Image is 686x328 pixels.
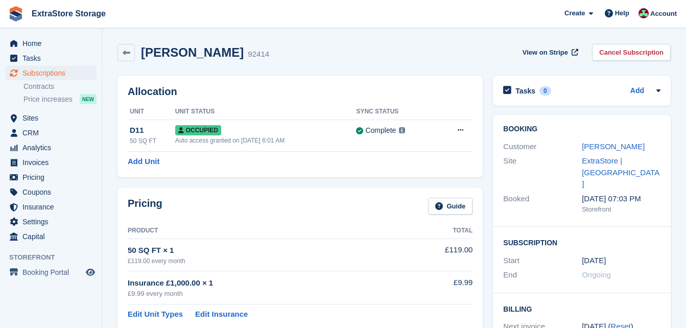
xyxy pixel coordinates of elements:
span: Sites [22,111,84,125]
div: End [503,269,582,281]
a: menu [5,126,97,140]
a: Cancel Subscription [592,44,671,61]
a: menu [5,111,97,125]
span: Home [22,36,84,51]
span: Price increases [23,95,73,104]
h2: Tasks [515,86,535,96]
span: Storefront [9,252,102,263]
span: Coupons [22,185,84,199]
span: Create [564,8,585,18]
span: CRM [22,126,84,140]
a: ExtraStore Storage [28,5,110,22]
a: [PERSON_NAME] [582,142,645,151]
div: 50 SQ FT [130,136,175,146]
span: Help [615,8,629,18]
div: Booked [503,193,582,215]
a: Add [630,85,644,97]
h2: [PERSON_NAME] [141,45,244,59]
div: NEW [80,94,97,104]
th: Unit Status [175,104,357,120]
a: menu [5,66,97,80]
div: Storefront [582,204,660,215]
th: Sync Status [356,104,437,120]
span: Booking Portal [22,265,84,279]
div: Complete [365,125,396,136]
a: menu [5,170,97,184]
img: icon-info-grey-7440780725fd019a000dd9b08b2336e03edf1995a4989e88bcd33f0948082b44.svg [399,127,405,133]
h2: Subscription [503,237,660,247]
div: 92414 [248,49,269,60]
th: Product [128,223,408,239]
div: £9.99 every month [128,289,408,299]
a: Edit Unit Types [128,309,183,320]
span: Analytics [22,140,84,155]
h2: Allocation [128,86,472,98]
span: Tasks [22,51,84,65]
div: Customer [503,141,582,153]
h2: Pricing [128,198,162,215]
span: Invoices [22,155,84,170]
div: Site [503,155,582,190]
span: Ongoing [582,270,611,279]
a: menu [5,265,97,279]
a: Guide [428,198,473,215]
a: Price increases NEW [23,93,97,105]
div: £119.00 every month [128,256,408,266]
a: menu [5,51,97,65]
a: ExtraStore | [GEOGRAPHIC_DATA] [582,156,659,188]
a: menu [5,36,97,51]
span: Subscriptions [22,66,84,80]
time: 2025-06-25 00:00:00 UTC [582,255,606,267]
a: menu [5,155,97,170]
td: £119.00 [408,239,472,271]
span: Pricing [22,170,84,184]
a: Contracts [23,82,97,91]
a: Add Unit [128,156,159,168]
span: Insurance [22,200,84,214]
a: menu [5,140,97,155]
a: Edit Insurance [195,309,248,320]
div: Start [503,255,582,267]
span: Settings [22,215,84,229]
th: Unit [128,104,175,120]
a: menu [5,200,97,214]
div: [DATE] 07:03 PM [582,193,660,205]
th: Total [408,223,472,239]
div: 50 SQ FT × 1 [128,245,408,256]
a: menu [5,229,97,244]
img: stora-icon-8386f47178a22dfd0bd8f6a31ec36ba5ce8667c1dd55bd0f319d3a0aa187defe.svg [8,6,23,21]
div: D11 [130,125,175,136]
span: View on Stripe [523,48,568,58]
a: menu [5,215,97,229]
h2: Booking [503,125,660,133]
span: Occupied [175,125,221,135]
div: Insurance £1,000.00 × 1 [128,277,408,289]
span: Account [650,9,677,19]
span: Capital [22,229,84,244]
div: Auto access granted on [DATE] 6:01 AM [175,136,357,145]
img: Chelsea Parker [638,8,649,18]
a: View on Stripe [518,44,580,61]
a: Preview store [84,266,97,278]
a: menu [5,185,97,199]
td: £9.99 [408,271,472,304]
h2: Billing [503,303,660,314]
div: 0 [539,86,551,96]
